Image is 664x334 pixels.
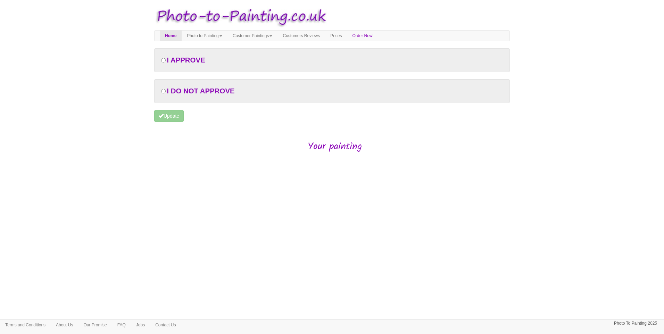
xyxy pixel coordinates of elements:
[182,31,227,41] a: Photo to Painting
[614,320,657,327] p: Photo To Painting 2025
[277,31,325,41] a: Customers Reviews
[311,161,353,170] iframe: fb:like Facebook Social Plugin
[347,31,379,41] a: Order Now!
[51,320,78,330] a: About Us
[131,320,150,330] a: Jobs
[78,320,112,330] a: Our Promise
[151,3,329,30] img: Photo to Painting
[160,31,182,41] a: Home
[167,87,234,95] span: I DO NOT APPROVE
[112,320,131,330] a: FAQ
[325,31,347,41] a: Prices
[227,31,278,41] a: Customer Paintings
[150,320,181,330] a: Contact Us
[159,142,510,152] h2: Your painting
[167,56,205,64] span: I APPROVE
